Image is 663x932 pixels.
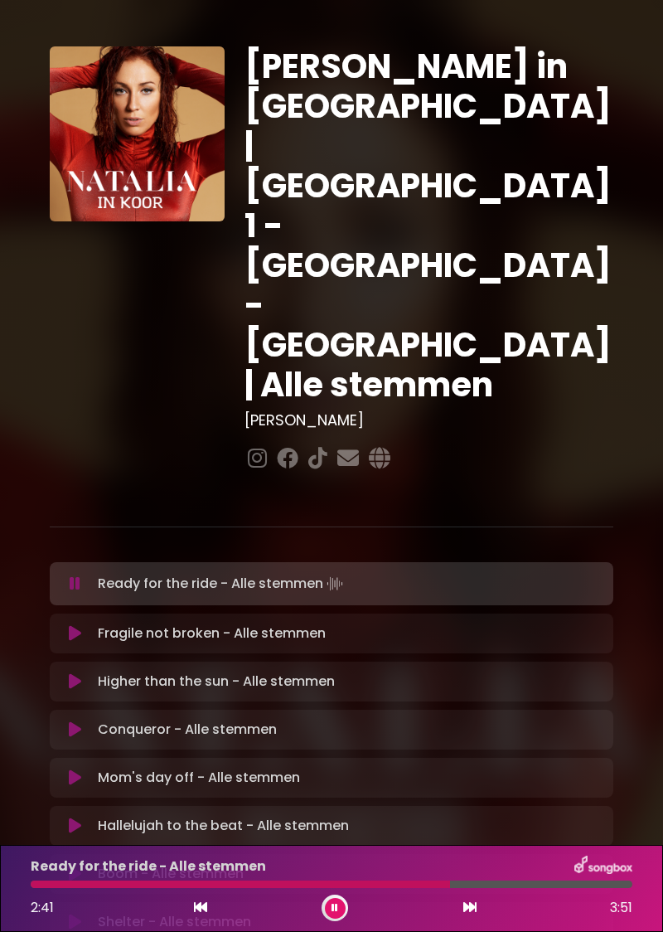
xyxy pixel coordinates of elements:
[98,672,335,692] p: Higher than the sun - Alle stemmen
[98,768,300,788] p: Mom's day off - Alle stemmen
[31,898,54,917] span: 2:41
[98,816,349,836] p: Hallelujah to the beat - Alle stemmen
[610,898,632,918] span: 3:51
[31,857,266,876] p: Ready for the ride - Alle stemmen
[98,720,277,740] p: Conqueror - Alle stemmen
[98,624,326,643] p: Fragile not broken - Alle stemmen
[323,572,346,595] img: waveform4.gif
[50,46,225,221] img: YTVS25JmS9CLUqXqkEhs
[574,856,632,877] img: songbox-logo-white.png
[98,572,346,595] p: Ready for the ride - Alle stemmen
[244,46,613,405] h1: [PERSON_NAME] in [GEOGRAPHIC_DATA] | [GEOGRAPHIC_DATA] 1 - [GEOGRAPHIC_DATA] - [GEOGRAPHIC_DATA] ...
[244,411,613,430] h3: [PERSON_NAME]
